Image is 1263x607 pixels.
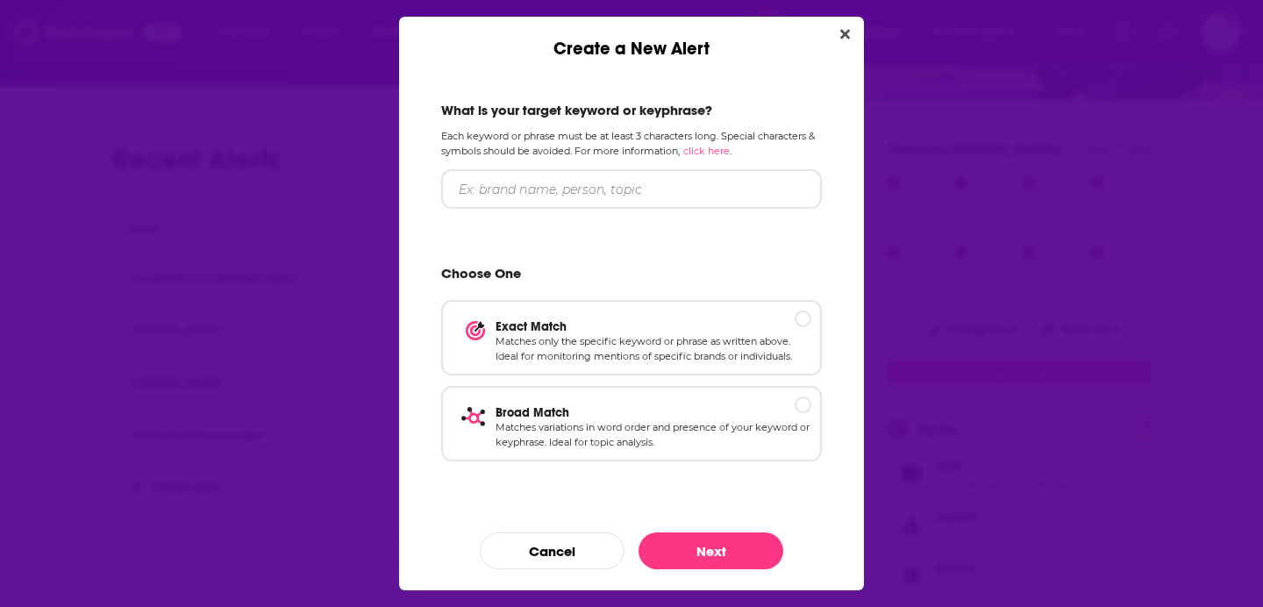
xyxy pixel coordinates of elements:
p: Each keyword or phrase must be at least 3 characters long. Special characters & symbols should be... [441,129,822,159]
button: Cancel [480,532,624,569]
button: Next [639,532,783,569]
h2: Choose One [441,265,822,289]
button: Close [833,24,857,46]
p: Broad Match [496,405,811,420]
p: Matches variations in word order and presence of your keyword or keyphrase. Ideal for topic analy... [496,420,811,451]
p: Matches only the specific keyword or phrase as written above. Ideal for monitoring mentions of sp... [496,334,811,365]
input: Ex: brand name, person, topic [441,169,822,209]
a: click here [683,145,730,157]
div: Create a New Alert [399,17,864,60]
h2: What is your target keyword or keyphrase? [441,102,822,118]
p: Exact Match [496,319,811,334]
